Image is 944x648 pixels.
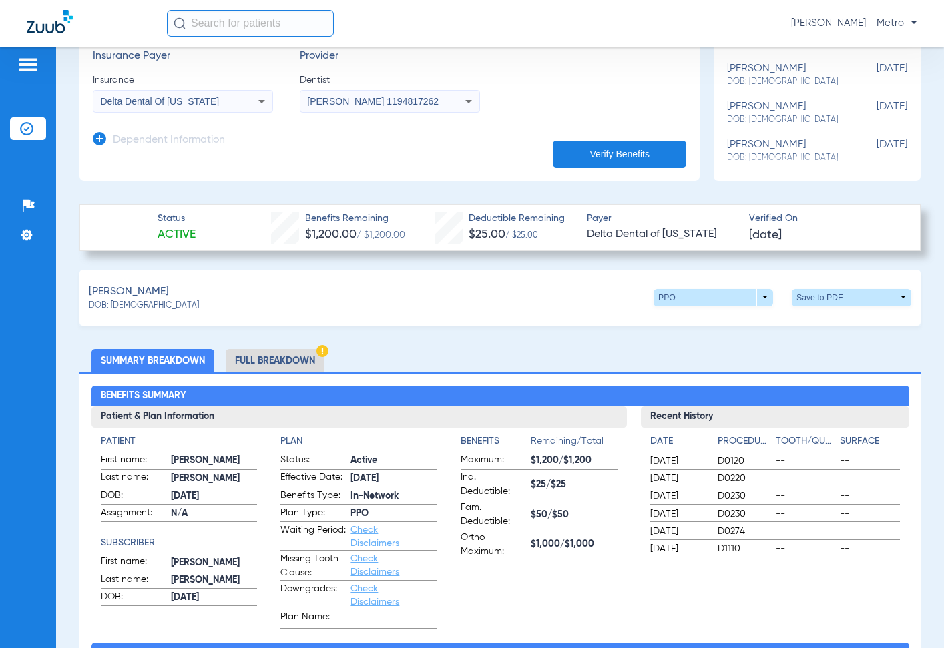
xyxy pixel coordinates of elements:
[101,96,220,107] span: Delta Dental Of [US_STATE]
[27,10,73,33] img: Zuub Logo
[461,470,526,499] span: Ind. Deductible:
[316,345,328,357] img: Hazard
[749,227,782,244] span: [DATE]
[305,212,405,226] span: Benefits Remaining
[840,434,899,453] app-breakdown-title: Surface
[89,300,199,312] span: DOB: [DEMOGRAPHIC_DATA]
[101,434,258,448] h4: Patient
[776,542,835,555] span: --
[650,472,706,485] span: [DATE]
[91,349,214,372] li: Summary Breakdown
[101,470,166,487] span: Last name:
[469,212,565,226] span: Deductible Remaining
[840,454,899,468] span: --
[840,434,899,448] h4: Surface
[841,139,907,164] span: [DATE]
[101,453,166,469] span: First name:
[641,406,909,428] h3: Recent History
[654,289,773,306] button: PPO
[718,434,770,448] h4: Procedure
[776,454,835,468] span: --
[718,525,770,538] span: D0274
[280,470,346,487] span: Effective Date:
[171,489,258,503] span: [DATE]
[101,489,166,505] span: DOB:
[280,523,346,550] span: Waiting Period:
[718,507,770,521] span: D0230
[101,506,166,522] span: Assignment:
[300,73,480,87] span: Dentist
[776,434,835,448] h4: Tooth/Quad
[280,453,346,469] span: Status:
[718,434,770,453] app-breakdown-title: Procedure
[89,284,169,300] span: [PERSON_NAME]
[171,472,258,486] span: [PERSON_NAME]
[841,101,907,125] span: [DATE]
[17,57,39,73] img: hamburger-icon
[776,472,835,485] span: --
[171,591,258,605] span: [DATE]
[776,525,835,538] span: --
[505,232,538,240] span: / $25.00
[101,573,166,589] span: Last name:
[718,542,770,555] span: D1110
[461,501,526,529] span: Fam. Deductible:
[350,554,399,577] a: Check Disclaimers
[727,101,841,125] div: [PERSON_NAME]
[350,507,437,521] span: PPO
[280,610,346,628] span: Plan Name:
[840,472,899,485] span: --
[461,434,531,448] h4: Benefits
[171,454,258,468] span: [PERSON_NAME]
[727,76,841,88] span: DOB: [DEMOGRAPHIC_DATA]
[93,50,273,63] h3: Insurance Payer
[531,508,618,522] span: $50/$50
[113,134,225,147] h3: Dependent Information
[158,226,196,243] span: Active
[587,212,737,226] span: Payer
[727,114,841,126] span: DOB: [DEMOGRAPHIC_DATA]
[300,50,480,63] h3: Provider
[101,536,258,550] h4: Subscriber
[650,489,706,503] span: [DATE]
[226,349,324,372] li: Full Breakdown
[91,386,909,407] h2: Benefits Summary
[101,555,166,571] span: First name:
[167,10,334,37] input: Search for patients
[93,73,273,87] span: Insurance
[791,17,917,30] span: [PERSON_NAME] - Metro
[650,507,706,521] span: [DATE]
[280,434,437,448] h4: Plan
[461,453,526,469] span: Maximum:
[280,489,346,505] span: Benefits Type:
[650,434,706,448] h4: Date
[840,542,899,555] span: --
[280,506,346,522] span: Plan Type:
[776,434,835,453] app-breakdown-title: Tooth/Quad
[650,542,706,555] span: [DATE]
[461,531,526,559] span: Ortho Maximum:
[531,454,618,468] span: $1,200/$1,200
[171,507,258,521] span: N/A
[461,434,531,453] app-breakdown-title: Benefits
[650,434,706,453] app-breakdown-title: Date
[280,552,346,580] span: Missing Tooth Clause:
[792,289,911,306] button: Save to PDF
[553,141,686,168] button: Verify Benefits
[776,489,835,503] span: --
[776,507,835,521] span: --
[877,584,944,648] iframe: Chat Widget
[174,17,186,29] img: Search Icon
[357,230,405,240] span: / $1,200.00
[749,212,899,226] span: Verified On
[305,228,357,240] span: $1,200.00
[718,472,770,485] span: D0220
[350,472,437,486] span: [DATE]
[101,590,166,606] span: DOB:
[840,489,899,503] span: --
[650,525,706,538] span: [DATE]
[727,152,841,164] span: DOB: [DEMOGRAPHIC_DATA]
